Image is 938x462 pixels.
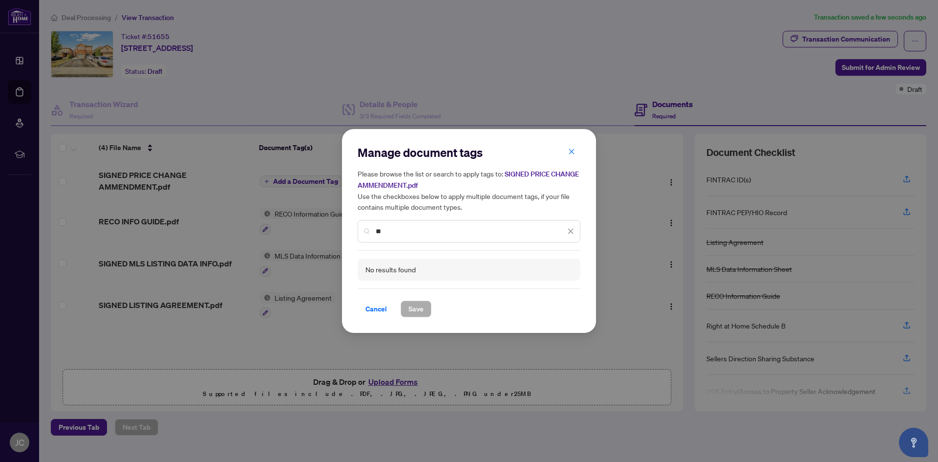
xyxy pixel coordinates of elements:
h2: Manage document tags [358,145,580,160]
button: Save [401,301,431,317]
button: Open asap [899,428,928,457]
span: Cancel [365,301,387,317]
span: SIGNED PRICE CHANGE AMMENDMENT.pdf [358,170,579,190]
div: No results found [365,264,416,275]
span: close [567,228,574,235]
h5: Please browse the list or search to apply tags to: Use the checkboxes below to apply multiple doc... [358,168,580,212]
button: Cancel [358,301,395,317]
span: close [568,148,575,155]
